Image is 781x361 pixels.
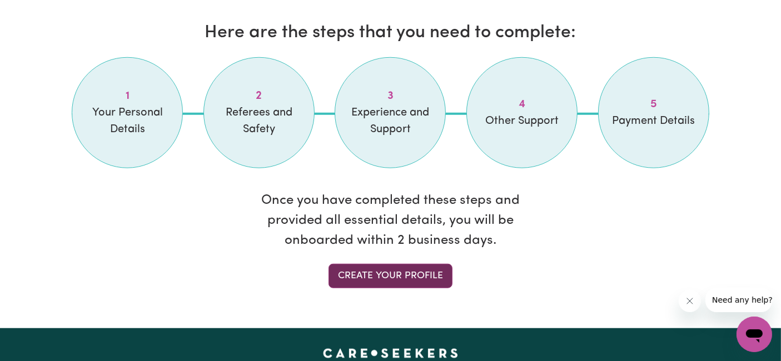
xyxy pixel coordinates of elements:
span: Need any help? [7,8,67,17]
iframe: Button to launch messaging window [737,317,772,352]
span: Step 2 [217,88,301,104]
span: Payment Details [612,113,695,129]
span: Experience and Support [349,104,432,138]
span: Other Support [480,113,564,129]
iframe: Close message [679,290,701,312]
span: Step 5 [612,96,695,113]
p: Once you have completed these steps and provided all essential details, you will be onboarded wit... [235,190,546,250]
a: Create your profile [329,264,452,288]
span: Referees and Safety [217,104,301,138]
iframe: Message from company [705,288,772,312]
span: Step 3 [349,88,432,104]
h2: Here are the steps that you need to complete: [72,22,709,43]
a: Careseekers home page [323,348,458,357]
span: Step 1 [86,88,169,104]
span: Step 4 [480,96,564,113]
span: Your Personal Details [86,104,169,138]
